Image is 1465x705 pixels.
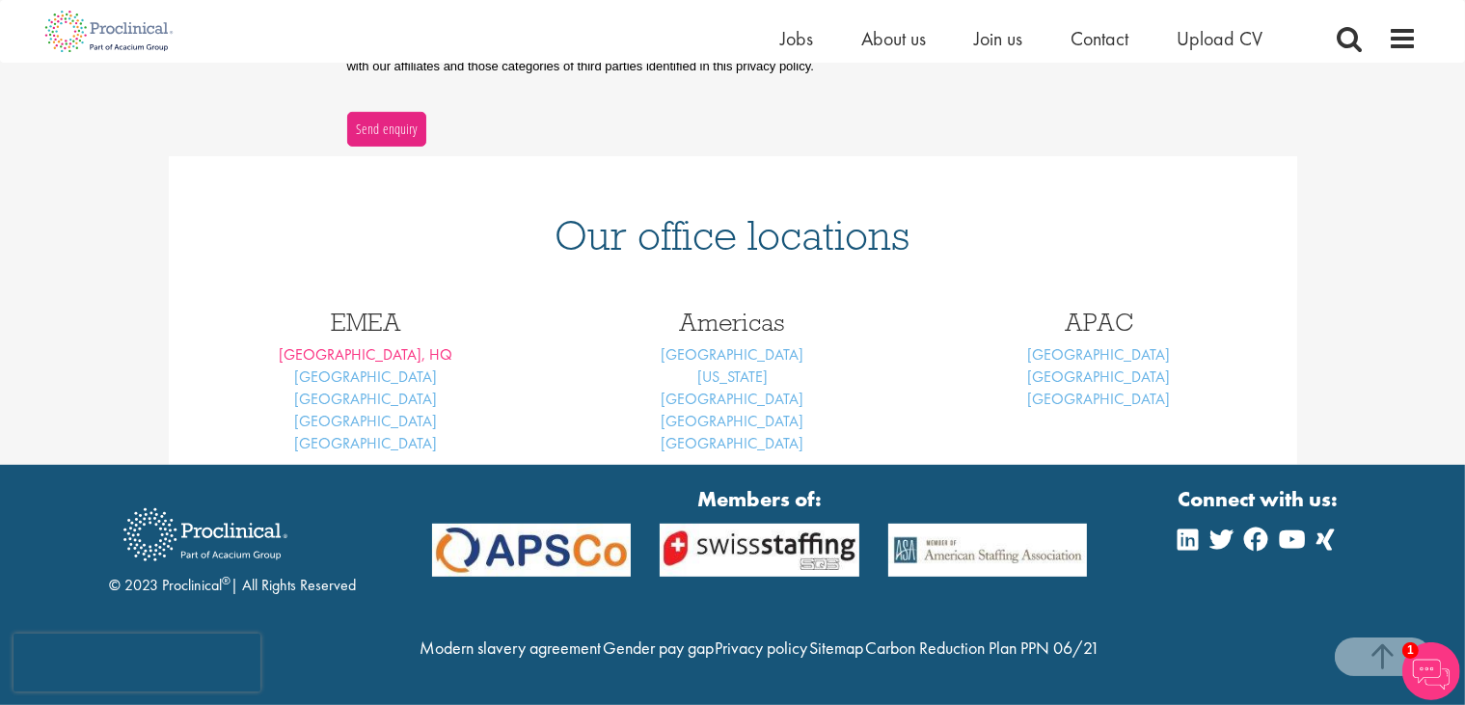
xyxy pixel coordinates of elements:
a: [GEOGRAPHIC_DATA] [662,389,804,409]
a: [GEOGRAPHIC_DATA] [662,433,804,453]
a: Jobs [781,26,814,51]
a: Sitemap [809,637,863,659]
a: Carbon Reduction Plan PPN 06/21 [865,637,1099,659]
a: Gender pay gap [603,637,714,659]
h3: APAC [931,310,1268,335]
img: APSCo [645,524,874,577]
a: [GEOGRAPHIC_DATA] [1028,389,1171,409]
h1: Our office locations [198,214,1268,257]
a: [GEOGRAPHIC_DATA], HQ [280,344,453,365]
a: [GEOGRAPHIC_DATA] [1028,366,1171,387]
iframe: reCAPTCHA [14,634,260,691]
a: Privacy policy [715,637,807,659]
span: Send enquiry [355,119,418,140]
h3: Americas [564,310,902,335]
a: [GEOGRAPHIC_DATA] [295,366,438,387]
a: [GEOGRAPHIC_DATA] [295,433,438,453]
img: APSCo [418,524,646,577]
span: 1 [1402,642,1419,659]
a: [GEOGRAPHIC_DATA] [662,344,804,365]
h3: EMEA [198,310,535,335]
sup: ® [222,573,231,588]
a: [GEOGRAPHIC_DATA] [662,411,804,431]
a: Join us [975,26,1023,51]
a: [US_STATE] [697,366,768,387]
a: About us [862,26,927,51]
img: APSCo [874,524,1102,577]
strong: Connect with us: [1178,484,1342,514]
img: Chatbot [1402,642,1460,700]
a: [GEOGRAPHIC_DATA] [1028,344,1171,365]
a: Upload CV [1178,26,1263,51]
strong: Members of: [432,484,1088,514]
a: Modern slavery agreement [420,637,601,659]
div: © 2023 Proclinical | All Rights Reserved [109,494,356,597]
a: [GEOGRAPHIC_DATA] [295,411,438,431]
button: Send enquiry [347,112,426,147]
a: [GEOGRAPHIC_DATA] [295,389,438,409]
a: Contact [1072,26,1129,51]
img: Proclinical Recruitment [109,495,302,575]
